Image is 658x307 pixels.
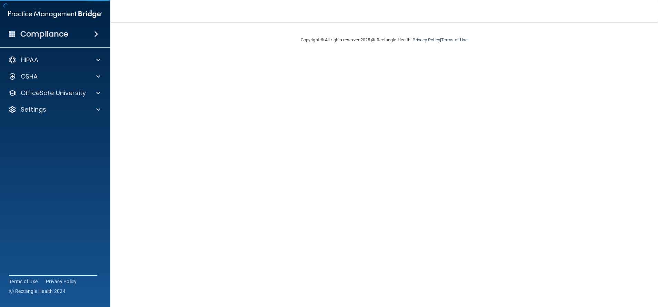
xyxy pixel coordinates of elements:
a: Terms of Use [9,278,38,285]
p: HIPAA [21,56,38,64]
img: PMB logo [8,7,102,21]
div: Copyright © All rights reserved 2025 @ Rectangle Health | | [258,29,510,51]
a: OfficeSafe University [8,89,100,97]
p: OSHA [21,72,38,81]
a: Settings [8,105,100,114]
p: OfficeSafe University [21,89,86,97]
a: OSHA [8,72,100,81]
h4: Compliance [20,29,68,39]
a: Privacy Policy [46,278,77,285]
a: Privacy Policy [412,37,440,42]
span: Ⓒ Rectangle Health 2024 [9,288,66,295]
p: Settings [21,105,46,114]
a: Terms of Use [441,37,468,42]
a: HIPAA [8,56,100,64]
